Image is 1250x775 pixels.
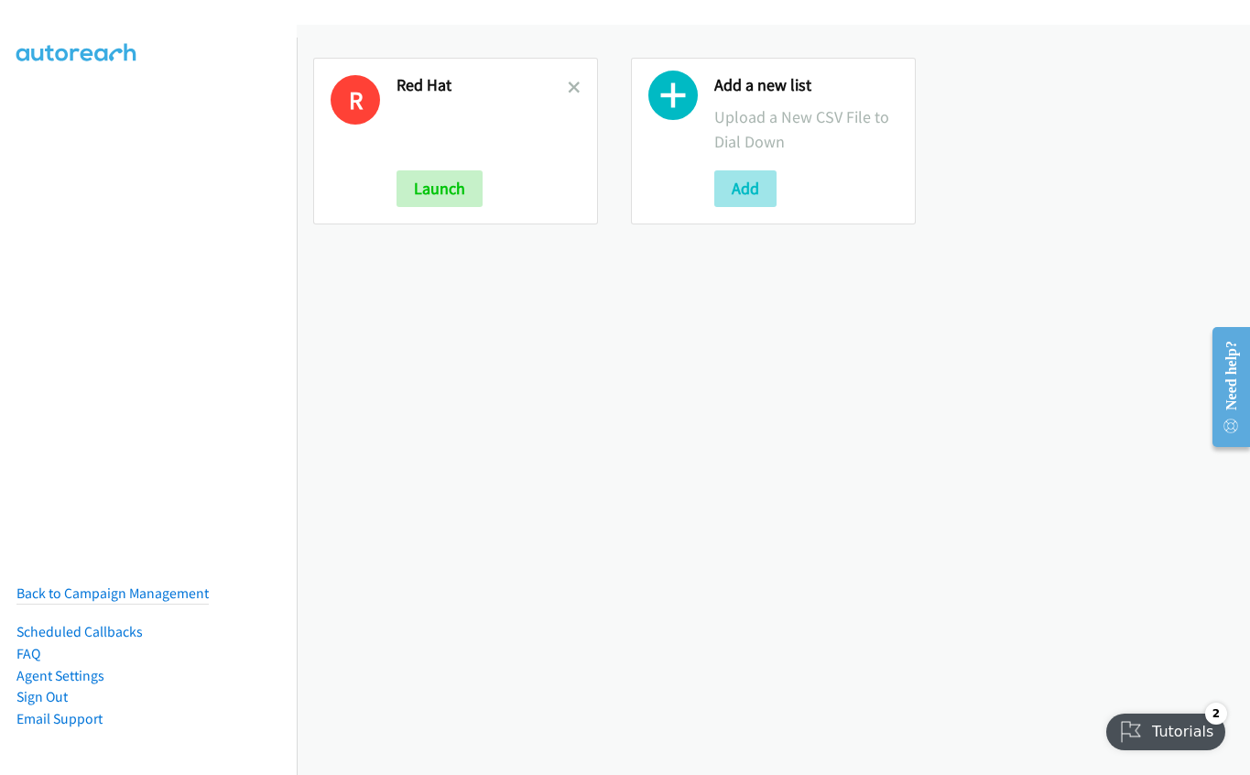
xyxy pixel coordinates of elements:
h1: R [331,75,380,125]
iframe: Checklist [1095,695,1236,761]
a: Scheduled Callbacks [16,623,143,640]
p: Upload a New CSV File to Dial Down [714,104,898,154]
h2: Add a new list [714,75,898,96]
h2: Red Hat [397,75,568,96]
a: Email Support [16,710,103,727]
a: Agent Settings [16,667,104,684]
a: Back to Campaign Management [16,584,209,602]
button: Add [714,170,777,207]
a: Sign Out [16,688,68,705]
button: Launch [397,170,483,207]
iframe: Resource Center [1197,314,1250,460]
a: FAQ [16,645,40,662]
